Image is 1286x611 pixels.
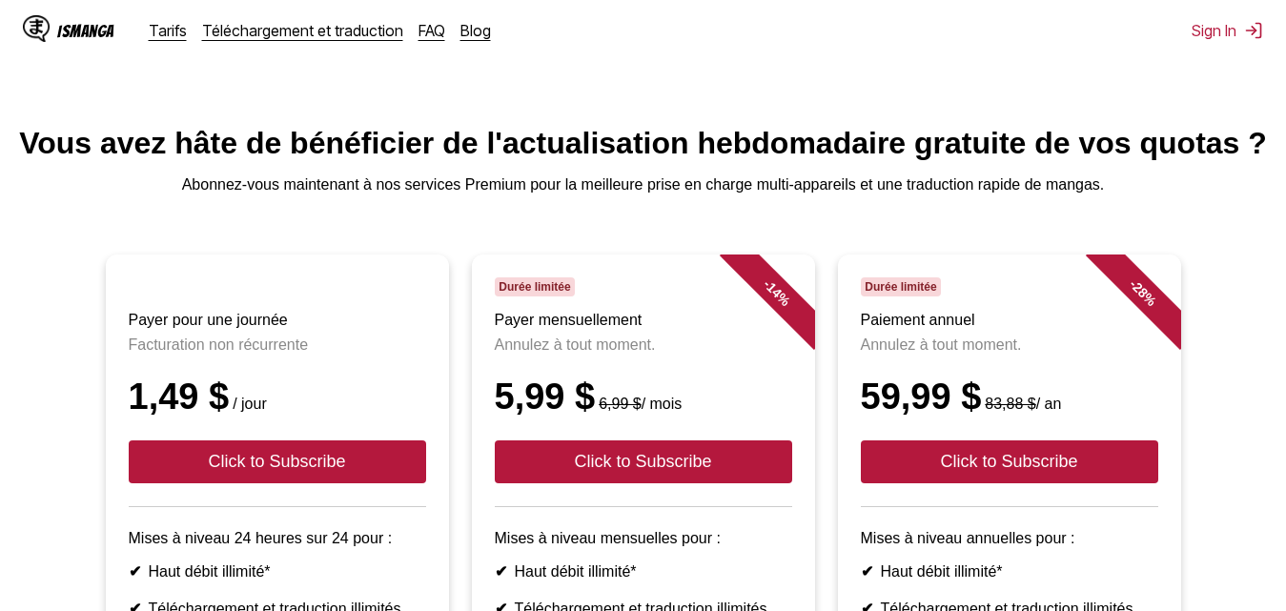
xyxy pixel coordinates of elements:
[515,563,637,580] font: Haut débit illimité*
[129,530,393,546] font: Mises à niveau 24 heures sur 24 pour :
[129,440,426,483] button: Click to Subscribe
[57,22,114,40] font: IsManga
[881,563,1003,580] font: Haut débit illimité*
[1244,21,1263,40] img: Sign out
[495,312,643,328] font: Payer mensuellement
[1126,276,1140,291] font: -
[495,440,792,483] button: Click to Subscribe
[1130,279,1151,300] font: 28
[760,276,774,291] font: -
[599,396,641,412] font: 6,99 $
[233,396,267,412] font: / jour
[149,563,271,580] font: Haut débit illimité*
[19,126,1267,160] font: Vous avez hâte de bénéficier de l'actualisation hebdomadaire gratuite de vos quotas ?
[495,530,721,546] font: Mises à niveau mensuelles pour :
[774,290,793,309] font: %
[1036,396,1062,412] font: / an
[865,280,936,294] font: Durée limitée
[495,336,656,353] font: Annulez à tout moment.
[499,280,570,294] font: Durée limitée
[1140,290,1159,309] font: %
[418,21,445,40] a: FAQ
[129,336,309,353] font: Facturation non récurrente
[985,396,1035,412] font: 83,88 $
[764,279,785,300] font: 14
[460,21,491,40] a: Blog
[129,312,288,328] font: Payer pour une journée
[23,15,149,46] a: Logo IsMangaIsManga
[861,336,1022,353] font: Annulez à tout moment.
[861,530,1075,546] font: Mises à niveau annuelles pour :
[149,21,187,40] a: Tarifs
[182,176,1105,193] font: Abonnez-vous maintenant à nos services Premium pour la meilleure prise en charge multi-appareils ...
[861,440,1158,483] button: Click to Subscribe
[23,15,50,42] img: Logo IsManga
[129,377,230,417] font: 1,49 $
[202,21,403,40] a: Téléchargement et traduction
[861,312,975,328] font: Paiement annuel
[642,396,683,412] font: / mois
[861,377,982,417] font: 59,99 $
[1192,21,1263,40] button: Sign In
[495,377,596,417] font: 5,99 $
[861,563,873,580] font: ✔
[129,563,141,580] font: ✔
[495,563,507,580] font: ✔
